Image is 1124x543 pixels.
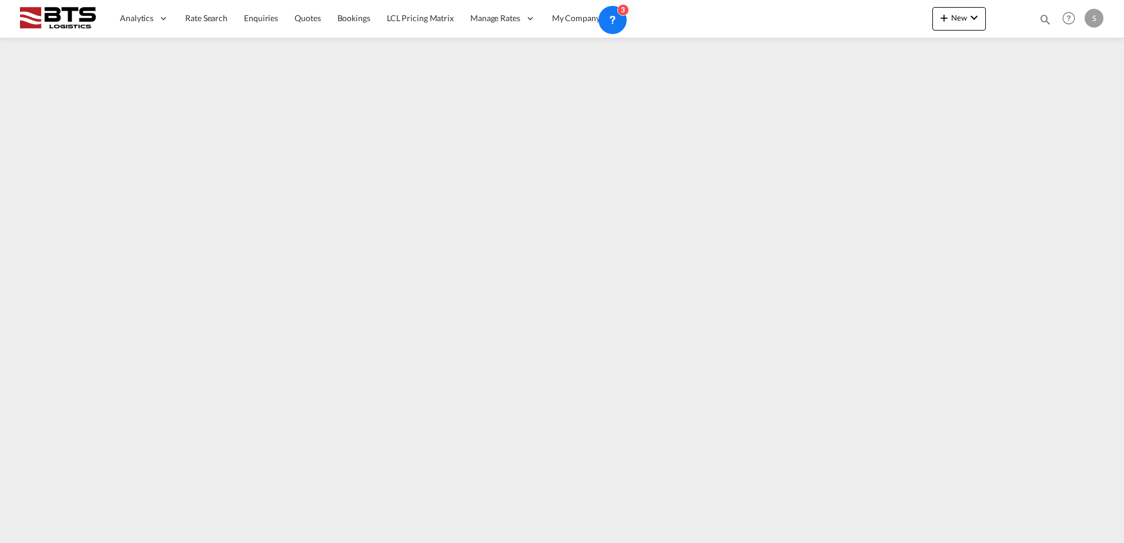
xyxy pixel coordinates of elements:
[18,5,97,32] img: cdcc71d0be7811ed9adfbf939d2aa0e8.png
[337,13,370,23] span: Bookings
[295,13,320,23] span: Quotes
[387,13,454,23] span: LCL Pricing Matrix
[120,12,153,24] span: Analytics
[244,13,278,23] span: Enquiries
[185,13,228,23] span: Rate Search
[1085,9,1103,28] div: S
[967,11,981,25] md-icon: icon-chevron-down
[937,11,951,25] md-icon: icon-plus 400-fg
[1039,13,1052,31] div: icon-magnify
[552,12,600,24] span: My Company
[937,13,981,22] span: New
[1059,8,1085,29] div: Help
[1039,13,1052,26] md-icon: icon-magnify
[932,7,986,31] button: icon-plus 400-fgNewicon-chevron-down
[1059,8,1079,28] span: Help
[470,12,520,24] span: Manage Rates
